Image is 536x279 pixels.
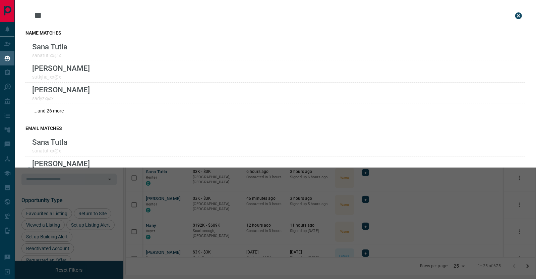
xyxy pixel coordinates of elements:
button: close search bar [512,9,525,22]
div: ...and 26 more [25,104,525,118]
p: satkjhajjxx@x [32,74,90,80]
p: Sana Tutla [32,138,67,146]
p: Sana Tutla [32,42,67,51]
p: sanatutlxx@x [32,53,67,58]
p: sadyzx@x [32,96,90,101]
p: [PERSON_NAME] [32,64,90,73]
p: sanatutlxx@x [32,148,67,153]
h3: name matches [25,30,525,36]
p: [PERSON_NAME] [32,85,90,94]
h3: email matches [25,126,525,131]
p: [PERSON_NAME] [32,159,90,168]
